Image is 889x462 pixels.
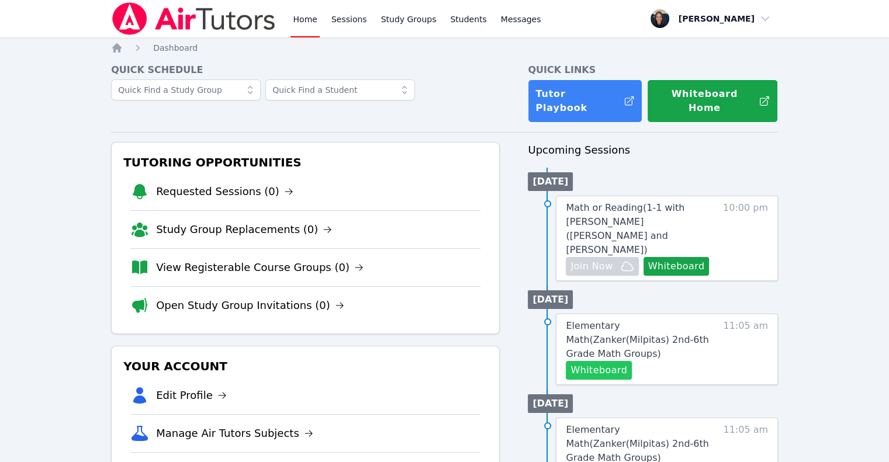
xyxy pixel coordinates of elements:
span: Join Now [570,259,613,273]
button: Whiteboard Home [647,79,778,123]
a: Tutor Playbook [528,79,642,123]
li: [DATE] [528,172,573,191]
h3: Tutoring Opportunities [121,152,490,173]
span: 11:05 am [723,319,768,380]
span: Math or Reading ( 1-1 with [PERSON_NAME] ([PERSON_NAME] and [PERSON_NAME] ) [566,202,684,255]
span: 10:00 pm [723,201,768,276]
h3: Upcoming Sessions [528,142,778,158]
li: [DATE] [528,394,573,413]
a: View Registerable Course Groups (0) [156,259,364,276]
a: Elementary Math(Zanker(Milpitas) 2nd-6th Grade Math Groups) [566,319,717,361]
span: Elementary Math ( Zanker(Milpitas) 2nd-6th Grade Math Groups ) [566,320,708,359]
a: Study Group Replacements (0) [156,221,332,238]
h3: Your Account [121,356,490,377]
span: Dashboard [153,43,198,53]
button: Whiteboard [566,361,632,380]
input: Quick Find a Student [265,79,415,100]
img: Air Tutors [111,2,276,35]
button: Join Now [566,257,638,276]
nav: Breadcrumb [111,42,778,54]
button: Whiteboard [644,257,710,276]
span: Messages [501,13,541,25]
a: Edit Profile [156,387,227,404]
a: Dashboard [153,42,198,54]
input: Quick Find a Study Group [111,79,261,100]
a: Requested Sessions (0) [156,183,293,200]
a: Open Study Group Invitations (0) [156,297,344,314]
li: [DATE] [528,290,573,309]
h4: Quick Schedule [111,63,500,77]
a: Math or Reading(1-1 with [PERSON_NAME] ([PERSON_NAME] and [PERSON_NAME]) [566,201,717,257]
a: Manage Air Tutors Subjects [156,425,313,442]
h4: Quick Links [528,63,778,77]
